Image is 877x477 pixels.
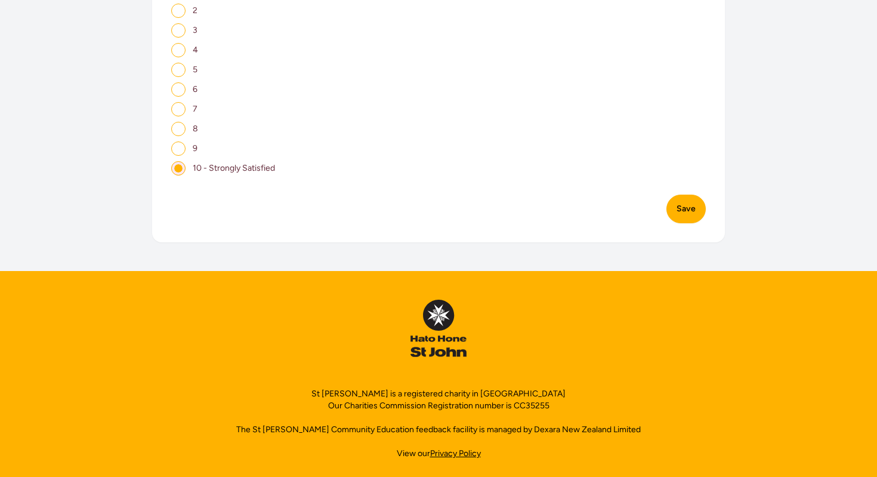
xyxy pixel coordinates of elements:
[171,63,186,77] input: 5
[193,25,197,35] span: 3
[236,424,641,436] p: The St [PERSON_NAME] Community Education feedback facility is managed by Dexara New Zealand Limited
[193,163,275,173] span: 10 - Strongly Satisfied
[171,122,186,136] input: 8
[311,388,566,412] p: St [PERSON_NAME] is a registered charity in [GEOGRAPHIC_DATA] Our Charities Commission Registrati...
[193,124,198,134] span: 8
[171,102,186,116] input: 7
[193,104,197,114] span: 7
[193,84,197,94] span: 6
[171,4,186,18] input: 2
[171,141,186,156] input: 9
[193,64,197,75] span: 5
[193,5,197,16] span: 2
[193,45,198,55] span: 4
[171,82,186,97] input: 6
[193,143,197,153] span: 9
[410,300,466,357] img: InPulse
[397,448,481,460] a: View ourPrivacy Policy
[171,161,186,176] input: 10 - Strongly Satisfied
[430,448,481,458] span: Privacy Policy
[171,43,186,57] input: 4
[171,23,186,38] input: 3
[666,195,706,223] button: Save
